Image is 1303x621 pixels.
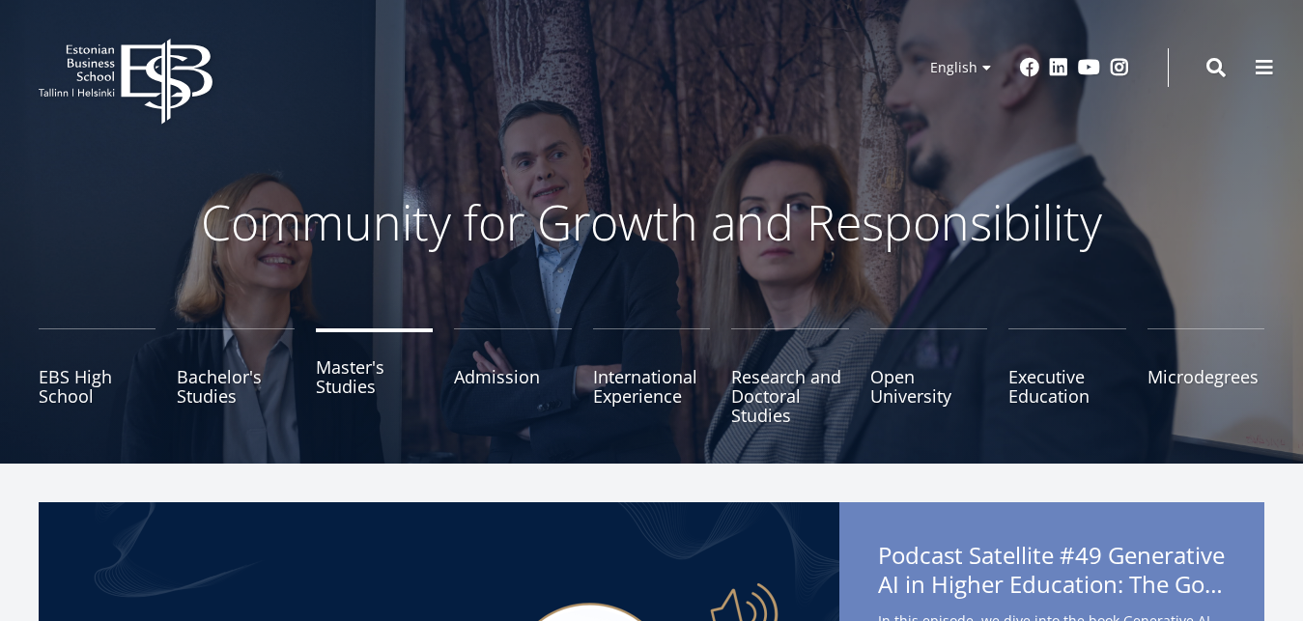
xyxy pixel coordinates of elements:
[1049,58,1068,77] a: Linkedin
[878,541,1226,605] span: Podcast Satellite #49 Generative
[878,570,1226,599] span: AI in Higher Education: The Good, the Bad, and the Ugly
[140,193,1164,251] p: Community for Growth and Responsibility
[870,328,987,425] a: Open University
[39,328,156,425] a: EBS High School
[1110,58,1129,77] a: Instagram
[454,328,571,425] a: Admission
[316,328,433,425] a: Master's Studies
[1147,328,1264,425] a: Microdegrees
[1020,58,1039,77] a: Facebook
[593,328,710,425] a: International Experience
[1008,328,1125,425] a: Executive Education
[1078,58,1100,77] a: Youtube
[731,328,848,425] a: Research and Doctoral Studies
[177,328,294,425] a: Bachelor's Studies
